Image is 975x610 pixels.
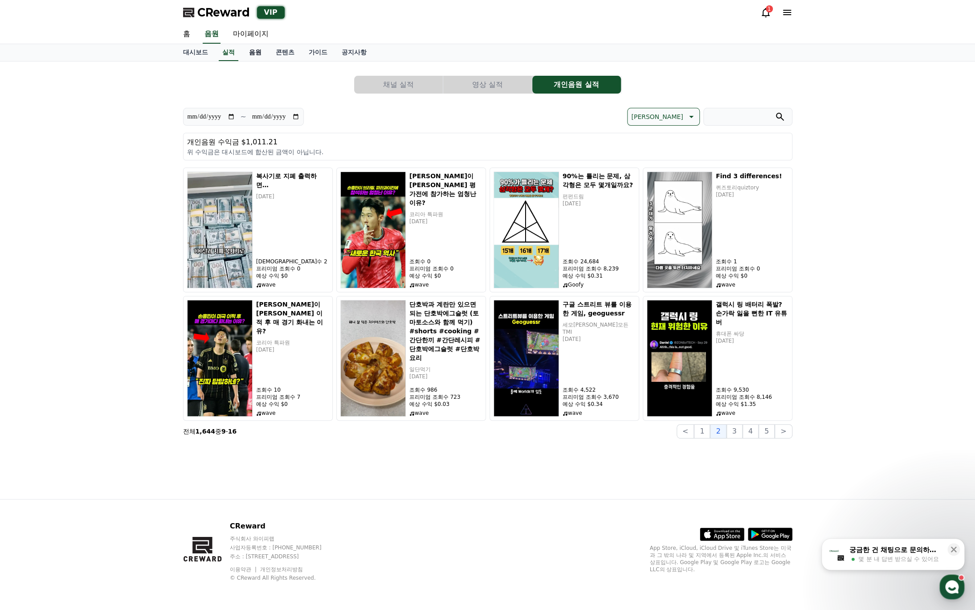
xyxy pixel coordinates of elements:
[115,282,171,305] a: 설정
[409,265,482,272] p: 프리미엄 조회수 0
[563,393,635,401] p: 프리미엄 조회수 3,670
[219,44,238,61] a: 실적
[716,393,788,401] p: 프리미엄 조회수 8,146
[230,574,339,581] p: © CReward All Rights Reserved.
[340,172,406,288] img: 손흥민이 한국 평가전에 참가하는 엄청난 이유?
[256,401,329,408] p: 예상 수익 $0
[643,168,792,292] a: Find 3 differences! Find 3 differences! 퀴즈토리quiztory [DATE] 조회수 1 프리미엄 조회수 0 예상 수익 $0 wave
[256,386,329,393] p: 조회수 10
[187,300,253,417] img: 손흥민이 미국 이적 후 매 경기 화내는 이유?
[256,258,329,265] p: [DEMOGRAPHIC_DATA]수 2
[256,265,329,272] p: 프리미엄 조회수 0
[226,25,276,44] a: 마이페이지
[409,272,482,279] p: 예상 수익 $0
[228,428,237,435] strong: 16
[82,296,92,303] span: 대화
[716,172,788,180] h5: Find 3 differences!
[563,272,635,279] p: 예상 수익 $0.31
[59,282,115,305] a: 대화
[490,296,639,421] a: 구글 스트리트 뷰를 이용한 게임, geoguessr 구글 스트리트 뷰를 이용한 게임, geoguessr 세모[PERSON_NAME]모든TMI [DATE] 조회수 4,522 프...
[257,6,285,19] div: VIP
[183,168,333,292] a: 복사기로 지폐 출력하면… 복사기로 지폐 출력하면… [DATE] [DEMOGRAPHIC_DATA]수 2 프리미엄 조회수 0 예상 수익 $0 wave
[230,553,339,560] p: 주소 : [STREET_ADDRESS]
[716,184,788,191] p: 퀴즈토리quiztory
[187,147,788,156] p: 위 수익금은 대시보드에 합산된 금액이 아닙니다.
[716,258,788,265] p: 조회수 1
[494,172,559,288] img: 90%는 틀리는 문제, 삼각형은 모두 몇개일까요?
[760,7,771,18] a: 1
[409,281,482,288] p: wave
[677,424,694,438] button: <
[563,172,635,189] h5: 90%는 틀리는 문제, 삼각형은 모두 몇개일까요?
[694,424,710,438] button: 1
[230,535,339,542] p: 주식회사 와이피랩
[409,393,482,401] p: 프리미엄 조회수 723
[742,424,759,438] button: 4
[256,281,329,288] p: wave
[256,193,329,200] p: [DATE]
[563,281,635,288] p: Goofy
[335,44,374,61] a: 공지사항
[409,258,482,265] p: 조회수 0
[647,300,712,417] img: 갤럭시 링 배터리 폭발? 손가락 잃을 뻔한 IT 유튜버
[269,44,302,61] a: 콘텐츠
[716,337,788,344] p: [DATE]
[409,211,482,218] p: 코리아 특파원
[759,424,775,438] button: 5
[138,296,148,303] span: 설정
[256,346,329,353] p: [DATE]
[775,424,792,438] button: >
[176,44,215,61] a: 대시보드
[183,5,250,20] a: CReward
[187,137,788,147] p: 개인음원 수익금 $1,011.21
[196,428,215,435] strong: 1,644
[716,409,788,417] p: wave
[28,296,33,303] span: 홈
[643,296,792,421] a: 갤럭시 링 배터리 폭발? 손가락 잃을 뻔한 IT 유튜버 갤럭시 링 배터리 폭발? 손가락 잃을 뻔한 IT 유튜버 휴대폰 싸당 [DATE] 조회수 9,530 프리미엄 조회수 8,...
[242,44,269,61] a: 음원
[716,191,788,198] p: [DATE]
[260,566,303,573] a: 개인정보처리방침
[716,330,788,337] p: 휴대폰 싸당
[631,111,683,123] p: [PERSON_NAME]
[563,193,635,200] p: 펀펀드림
[221,428,226,435] strong: 9
[563,401,635,408] p: 예상 수익 $0.34
[710,424,726,438] button: 2
[256,272,329,279] p: 예상 수익 $0
[532,76,621,94] a: 개인음원 실적
[409,401,482,408] p: 예상 수익 $0.03
[494,300,559,417] img: 구글 스트리트 뷰를 이용한 게임, geoguessr
[716,265,788,272] p: 프리미엄 조회수 0
[340,300,406,417] img: 단호박과 계란만 있으면 되는 단호박에그슬럿 (토마토소스와 함께 먹기) #shorts #cooking #간단한끼 #간단레시피 #단호박에그슬럿 #단호박요리
[256,339,329,346] p: 코리아 특파원
[627,108,699,126] button: [PERSON_NAME]
[183,427,237,436] p: 전체 중 -
[187,172,253,288] img: 복사기로 지폐 출력하면…
[726,424,742,438] button: 3
[650,544,792,573] p: App Store, iCloud, iCloud Drive 및 iTunes Store는 미국과 그 밖의 나라 및 지역에서 등록된 Apple Inc.의 서비스 상표입니다. Goo...
[256,172,329,189] h5: 복사기로 지폐 출력하면…
[563,265,635,272] p: 프리미엄 조회수 8,239
[563,300,635,318] h5: 구글 스트리트 뷰를 이용한 게임, geoguessr
[409,172,482,207] h5: [PERSON_NAME]이 [PERSON_NAME] 평가전에 참가하는 엄청난 이유?
[336,168,486,292] a: 손흥민이 한국 평가전에 참가하는 엄청난 이유? [PERSON_NAME]이 [PERSON_NAME] 평가전에 참가하는 엄청난 이유? 코리아 특파원 [DATE] 조회수 0 프리미...
[563,409,635,417] p: wave
[256,300,329,336] h5: [PERSON_NAME]이 [PERSON_NAME] 이적 후 매 경기 화내는 이유?
[409,409,482,417] p: wave
[563,200,635,207] p: [DATE]
[176,25,197,44] a: 홈
[230,521,339,532] p: CReward
[716,281,788,288] p: wave
[409,373,482,380] p: [DATE]
[302,44,335,61] a: 가이드
[256,393,329,401] p: 프리미엄 조회수 7
[716,401,788,408] p: 예상 수익 $1.35
[230,544,339,551] p: 사업자등록번호 : [PHONE_NUMBER]
[563,336,635,343] p: [DATE]
[563,321,635,336] p: 세모[PERSON_NAME]모든TMI
[409,366,482,373] p: 일단먹기
[354,76,443,94] button: 채널 실적
[443,76,532,94] button: 영상 실적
